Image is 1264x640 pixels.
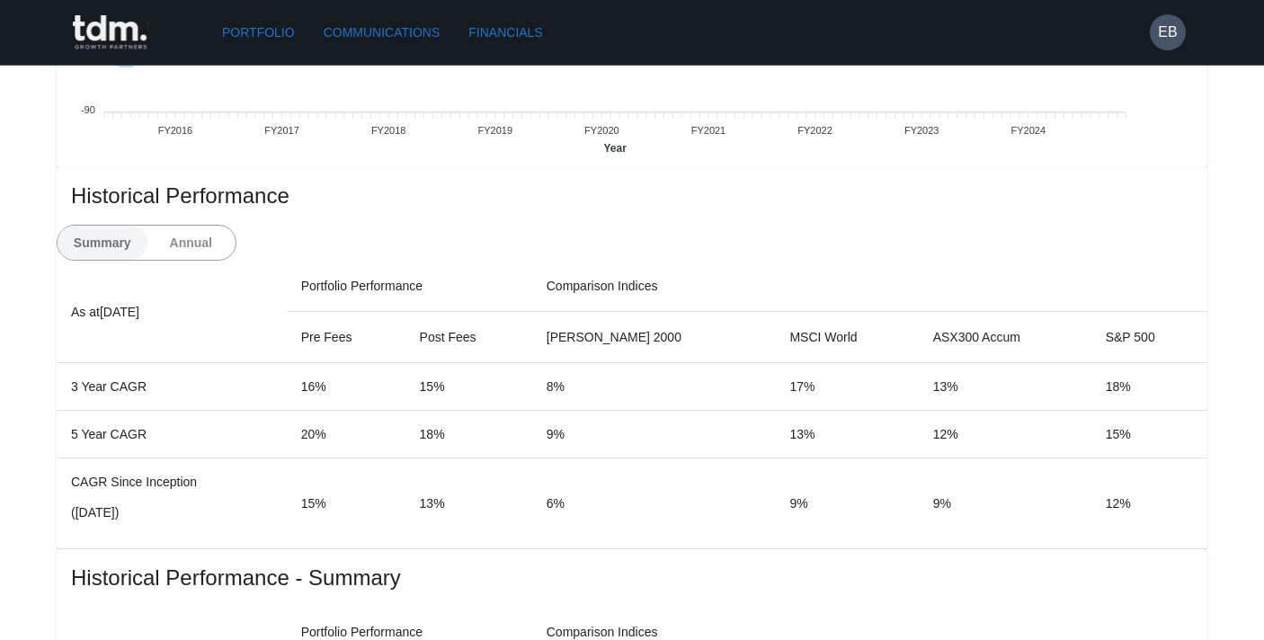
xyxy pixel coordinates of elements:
th: MSCI World [775,312,918,363]
td: 15% [287,458,405,549]
tspan: FY2022 [797,125,832,136]
span: Historical Performance - Summary [71,564,1193,592]
td: 6% [532,458,776,549]
text: Year [604,142,628,155]
td: 12% [919,411,1091,458]
button: Annual [147,226,236,260]
td: 20% [287,411,405,458]
td: 9% [532,411,776,458]
span: Historical Performance [71,182,1193,210]
tspan: FY2016 [158,125,193,136]
div: text alignment [57,225,236,261]
td: 15% [405,363,532,411]
tspan: FY2019 [477,125,512,136]
td: 5 Year CAGR [57,411,287,458]
td: 8% [532,363,776,411]
td: 9% [775,458,918,549]
tspan: FY2024 [1011,125,1046,136]
tspan: FY2017 [264,125,299,136]
th: Post Fees [405,312,532,363]
td: 13% [405,458,532,549]
h6: EB [1158,22,1177,43]
th: ASX300 Accum [919,312,1091,363]
td: 16% [287,363,405,411]
td: 9% [919,458,1091,549]
th: S&P 500 [1091,312,1207,363]
th: Comparison Indices [532,261,1207,312]
tspan: FY2021 [691,125,726,136]
th: Portfolio Performance [287,261,532,312]
td: 13% [775,411,918,458]
td: 18% [405,411,532,458]
button: EB [1150,14,1186,50]
th: [PERSON_NAME] 2000 [532,312,776,363]
tspan: FY2023 [904,125,939,136]
td: 17% [775,363,918,411]
p: ( [DATE] ) [71,503,272,521]
td: 13% [919,363,1091,411]
th: Pre Fees [287,312,405,363]
a: Portfolio [215,16,302,49]
td: 18% [1091,363,1207,411]
td: 3 Year CAGR [57,363,287,411]
tspan: -90 [81,104,95,115]
td: 12% [1091,458,1207,549]
tspan: FY2020 [584,125,619,136]
tspan: FY2018 [371,125,406,136]
a: Communications [316,16,448,49]
td: CAGR Since Inception [57,458,287,549]
a: Financials [461,16,549,49]
td: 15% [1091,411,1207,458]
p: As at [DATE] [71,301,272,323]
